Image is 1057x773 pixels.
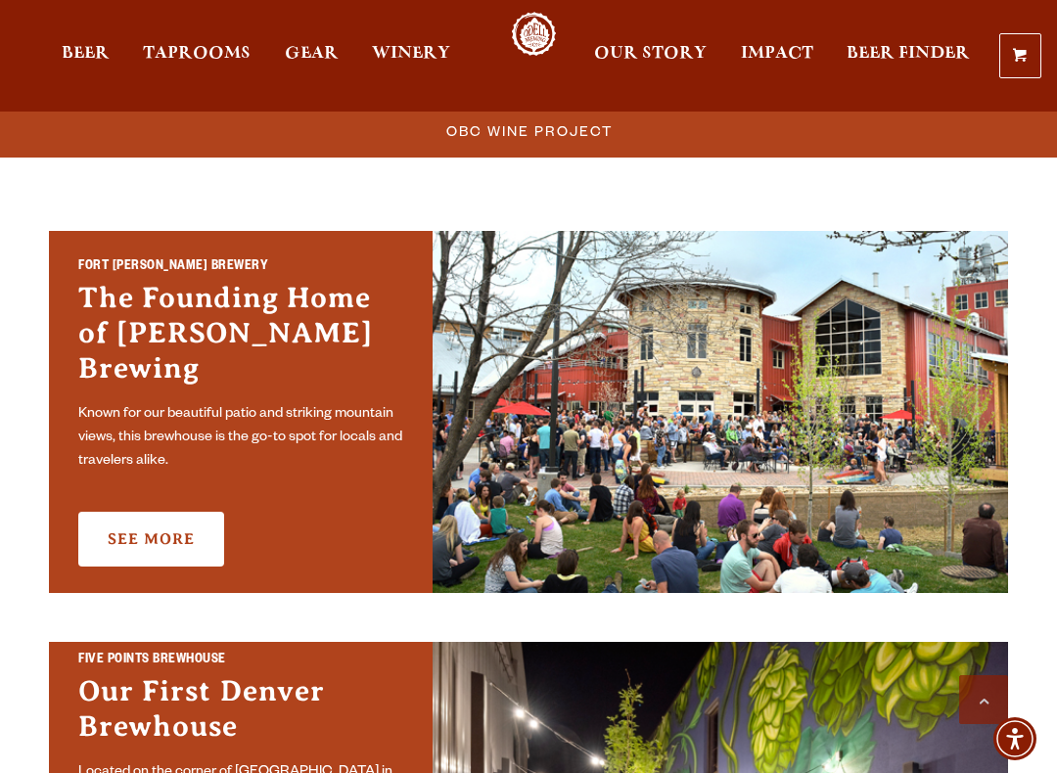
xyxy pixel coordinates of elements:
[272,12,351,100] a: Gear
[372,46,450,62] span: Winery
[78,280,403,395] h3: The Founding Home of [PERSON_NAME] Brewing
[728,12,826,100] a: Impact
[834,12,983,100] a: Beer Finder
[959,675,1008,724] a: Scroll to top
[433,231,1008,593] img: Fort Collins Brewery & Taproom'
[78,673,403,753] h3: Our First Denver Brewhouse
[359,12,463,100] a: Winery
[993,717,1036,760] div: Accessibility Menu
[435,116,622,145] a: OBC Wine Project
[78,257,403,280] h2: Fort [PERSON_NAME] Brewery
[78,512,224,567] a: See More
[497,12,571,56] a: Odell Home
[847,46,970,62] span: Beer Finder
[285,46,339,62] span: Gear
[581,12,719,100] a: Our Story
[446,116,613,145] span: OBC Wine Project
[130,12,263,100] a: Taprooms
[78,651,403,673] h2: Five Points Brewhouse
[594,46,707,62] span: Our Story
[49,12,122,100] a: Beer
[62,46,110,62] span: Beer
[143,46,251,62] span: Taprooms
[78,403,403,474] p: Known for our beautiful patio and striking mountain views, this brewhouse is the go-to spot for l...
[741,46,813,62] span: Impact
